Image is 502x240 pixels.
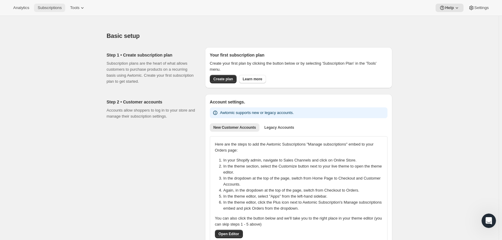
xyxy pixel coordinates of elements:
[243,77,262,82] span: Learn more
[70,5,79,10] span: Tools
[264,125,294,130] span: Legacy Accounts
[482,214,496,228] iframe: Intercom live chat
[239,75,266,83] a: Learn more
[219,232,239,236] span: Open Editor
[107,99,195,105] h2: Step 2 • Customer accounts
[213,77,233,82] span: Create plan
[223,175,386,187] li: In the dropdown at the top of the page, switch from Home Page to Checkout and Customer Accounts.
[445,5,454,10] span: Help
[213,125,256,130] span: New Customer Accounts
[223,157,386,163] li: In your Shopify admin, navigate to Sales Channels and click on Online Store.
[210,99,387,105] h2: Account settings.
[465,4,492,12] button: Settings
[107,32,140,39] span: Basic setup
[107,60,195,85] p: Subscription plans are the heart of what allows customers to purchase products on a recurring bas...
[210,60,387,72] p: Create your first plan by clicking the button below or by selecting 'Subscription Plan' in the 'T...
[10,4,33,12] button: Analytics
[38,5,62,10] span: Subscriptions
[474,5,489,10] span: Settings
[223,163,386,175] li: In the theme section, select the Customize button next to your live theme to open the theme editor.
[223,199,386,211] li: In the theme editor, click the Plus icon next to Awtomic Subscription's Manage subscriptions embe...
[210,52,387,58] h2: Your first subscription plan
[210,75,237,83] button: Create plan
[436,4,464,12] button: Help
[261,123,298,132] button: Legacy Accounts
[215,215,382,227] p: You can also click the button below and we'll take you to the right place in your theme editor (y...
[220,110,294,116] p: Awtomic supports new or legacy accounts.
[215,141,382,153] p: Here are the steps to add the Awtomic Subscriptions "Manage subscriptions" embed to your Orders p...
[107,107,195,119] p: Accounts allow shoppers to log in to your store and manage their subscription settings.
[66,4,89,12] button: Tools
[210,123,260,132] button: New Customer Accounts
[223,187,386,193] li: Again, in the dropdown at the top of the page, switch from Checkout to Orders.
[107,52,195,58] h2: Step 1 • Create subscription plan
[13,5,29,10] span: Analytics
[223,193,386,199] li: In the theme editor, select "Apps" from the left-hand sidebar.
[215,230,243,238] button: Open Editor
[34,4,65,12] button: Subscriptions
